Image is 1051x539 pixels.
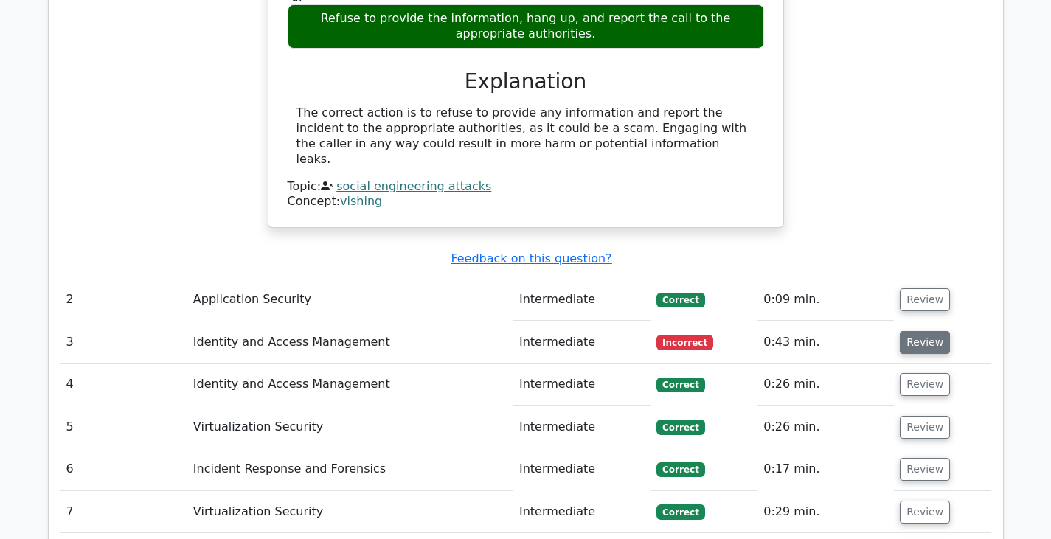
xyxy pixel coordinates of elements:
[288,179,764,195] div: Topic:
[757,279,894,321] td: 0:09 min.
[187,364,513,406] td: Identity and Access Management
[513,364,651,406] td: Intermediate
[513,321,651,364] td: Intermediate
[656,335,713,350] span: Incorrect
[60,491,187,533] td: 7
[513,279,651,321] td: Intermediate
[451,251,611,265] a: Feedback on this question?
[288,194,764,209] div: Concept:
[340,194,382,208] a: vishing
[187,321,513,364] td: Identity and Access Management
[513,491,651,533] td: Intermediate
[288,4,764,49] div: Refuse to provide the information, hang up, and report the call to the appropriate authorities.
[187,279,513,321] td: Application Security
[757,491,894,533] td: 0:29 min.
[656,293,704,307] span: Correct
[187,406,513,448] td: Virtualization Security
[900,416,950,439] button: Review
[60,406,187,448] td: 5
[60,448,187,490] td: 6
[296,105,755,167] div: The correct action is to refuse to provide any information and report the incident to the appropr...
[513,406,651,448] td: Intermediate
[187,448,513,490] td: Incident Response and Forensics
[187,491,513,533] td: Virtualization Security
[656,378,704,392] span: Correct
[60,364,187,406] td: 4
[656,420,704,434] span: Correct
[336,179,491,193] a: social engineering attacks
[296,69,755,94] h3: Explanation
[757,448,894,490] td: 0:17 min.
[757,364,894,406] td: 0:26 min.
[900,458,950,481] button: Review
[900,331,950,354] button: Review
[60,279,187,321] td: 2
[900,501,950,524] button: Review
[757,321,894,364] td: 0:43 min.
[900,373,950,396] button: Review
[60,321,187,364] td: 3
[656,504,704,519] span: Correct
[757,406,894,448] td: 0:26 min.
[656,462,704,477] span: Correct
[900,288,950,311] button: Review
[513,448,651,490] td: Intermediate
